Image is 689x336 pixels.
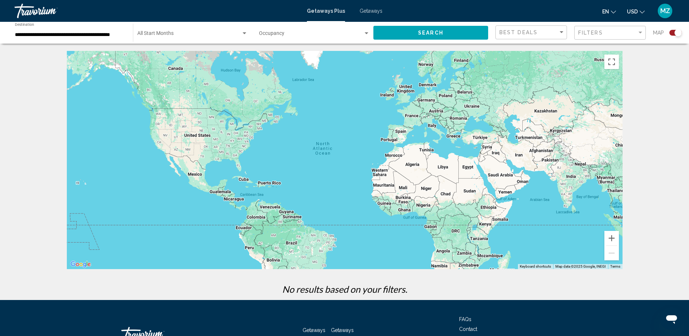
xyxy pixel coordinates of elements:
[660,7,670,15] span: MZ
[656,3,674,19] button: User Menu
[373,26,488,39] button: Search
[604,55,619,69] button: Toggle fullscreen view
[627,6,645,17] button: Change currency
[660,307,683,330] iframe: Button to launch messaging window
[15,4,300,18] a: Travorium
[63,284,626,295] p: No results based on your filters.
[602,9,609,15] span: en
[459,326,477,332] a: Contact
[303,327,325,333] a: Getaways
[69,260,93,269] img: Google
[307,8,345,14] a: Getaways Plus
[360,8,382,14] a: Getaways
[69,260,93,269] a: Open this area in Google Maps (opens a new window)
[574,25,646,40] button: Filter
[418,30,443,36] span: Search
[610,264,620,268] a: Terms
[459,316,471,322] a: FAQs
[520,264,551,269] button: Keyboard shortcuts
[627,9,638,15] span: USD
[499,29,565,36] mat-select: Sort by
[604,231,619,245] button: Zoom in
[602,6,616,17] button: Change language
[653,28,664,38] span: Map
[578,30,603,36] span: Filters
[555,264,606,268] span: Map data ©2025 Google, INEGI
[499,29,538,35] span: Best Deals
[604,246,619,260] button: Zoom out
